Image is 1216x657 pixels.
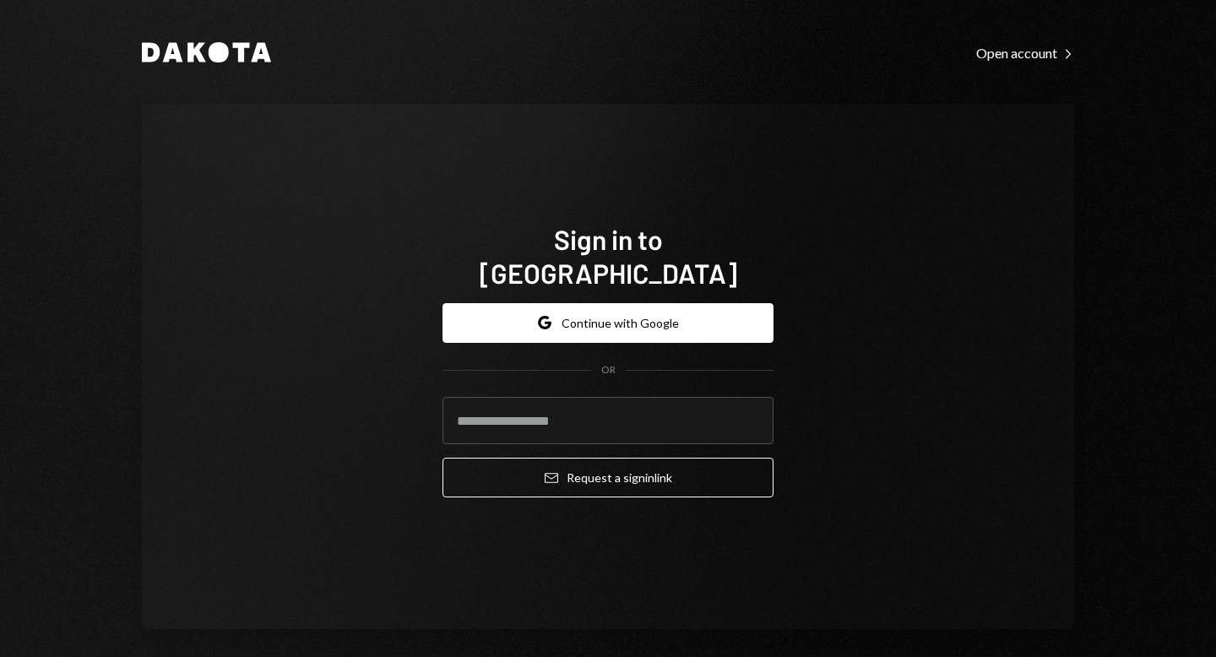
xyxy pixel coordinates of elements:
a: Open account [976,43,1074,62]
div: Open account [976,45,1074,62]
div: OR [601,363,616,377]
h1: Sign in to [GEOGRAPHIC_DATA] [442,222,774,290]
button: Request a signinlink [442,458,774,497]
button: Continue with Google [442,303,774,343]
